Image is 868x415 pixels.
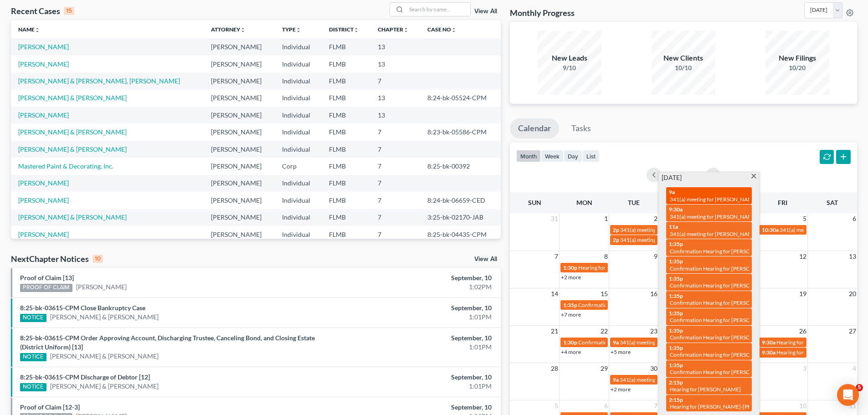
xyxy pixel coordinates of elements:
span: 26 [798,326,807,337]
div: 10 [92,255,103,263]
span: 1:35p [669,241,683,247]
td: FLMB [322,209,370,226]
td: Individual [275,209,322,226]
td: [PERSON_NAME] [204,141,275,158]
a: [PERSON_NAME] [18,196,69,204]
div: PROOF OF CLAIM [20,284,72,292]
div: Open Intercom Messenger [837,384,859,406]
td: 8:24-bk-05524-CPM [420,90,501,107]
div: September, 10 [340,373,492,382]
a: [PERSON_NAME] & [PERSON_NAME] [18,213,127,221]
span: 9a [613,376,619,383]
td: 7 [370,209,420,226]
span: 1:35p [669,327,683,334]
span: 1:35p [669,292,683,299]
td: FLMB [322,175,370,192]
a: 8:25-bk-03615-CPM Order Approving Account, Discharging Trustee, Canceling Bond, and Closing Estat... [20,334,315,351]
span: 341(a) meeting for [PERSON_NAME] & [PERSON_NAME] [670,213,806,220]
i: unfold_more [403,27,409,33]
span: 31 [550,213,559,224]
div: 1:02PM [340,282,492,292]
a: Chapterunfold_more [378,26,409,33]
td: Corp [275,158,322,174]
div: New Clients [652,53,715,63]
span: 1 [603,213,609,224]
a: View All [474,8,497,15]
span: Confirmation Hearing for [PERSON_NAME] [670,265,774,272]
button: month [516,150,541,162]
span: 9 [653,251,658,262]
span: 341(a) meeting for [PERSON_NAME] [620,376,708,383]
span: 1:35p [669,258,683,265]
div: September, 10 [340,273,492,282]
i: unfold_more [354,27,359,33]
a: Tasks [563,118,599,138]
td: 13 [370,38,420,55]
td: 7 [370,158,420,174]
td: [PERSON_NAME] [204,107,275,123]
i: unfold_more [296,27,301,33]
div: NOTICE [20,314,46,322]
span: Confirmation Hearing for [PERSON_NAME] [670,334,774,341]
span: Confirmation Hearing for [PERSON_NAME] & [PERSON_NAME] [670,248,822,255]
a: 8:25-bk-03615-CPM Discharge of Debtor [12] [20,373,150,381]
td: Individual [275,72,322,89]
a: +2 more [611,386,631,393]
a: Attorneyunfold_more [211,26,246,33]
td: 7 [370,175,420,192]
div: 15 [64,7,74,15]
span: 1:30p [563,339,577,346]
td: [PERSON_NAME] [204,72,275,89]
div: New Leads [538,53,601,63]
td: Individual [275,175,322,192]
a: Case Nounfold_more [427,26,457,33]
h2: [DATE] [668,170,699,179]
span: 9a [669,189,675,195]
span: 2p [613,236,619,243]
a: [PERSON_NAME] & [PERSON_NAME] [50,313,159,322]
a: [PERSON_NAME] [76,282,127,292]
a: +4 more [561,348,581,355]
i: unfold_more [451,27,457,33]
div: NextChapter Notices [11,253,103,264]
i: unfold_more [240,27,246,33]
span: 1:30p [563,264,577,271]
span: [DATE] [662,173,682,182]
button: week [541,150,564,162]
span: 1:35p [669,344,683,351]
span: 5 [802,213,807,224]
a: Calendar [510,118,559,138]
span: 2p [613,226,619,233]
div: September, 10 [340,303,492,313]
span: 9:30a [762,349,776,356]
a: [PERSON_NAME] [18,111,69,119]
a: +7 more [561,311,581,318]
td: FLMB [322,90,370,107]
a: Nameunfold_more [18,26,40,33]
span: 14 [550,288,559,299]
span: 5 [856,384,863,391]
div: NOTICE [20,353,46,361]
td: [PERSON_NAME] [204,158,275,174]
span: 16 [649,288,658,299]
span: 1:35p [669,310,683,317]
a: Proof of Claim [13] [20,274,74,282]
span: 19 [798,288,807,299]
a: [PERSON_NAME] [18,43,69,51]
div: 9/10 [538,63,601,72]
a: Proof of Claim [12-3] [20,403,80,411]
div: 1:01PM [340,382,492,391]
span: 20 [848,288,857,299]
a: Mastered Paint & Decorating, Inc. [18,162,113,170]
span: 10:30a [762,226,779,233]
td: 7 [370,72,420,89]
td: Individual [275,192,322,209]
span: 1:35p [563,302,577,308]
span: 22 [600,326,609,337]
span: 341(a) meeting for [PERSON_NAME] [620,339,708,346]
a: +5 more [611,348,631,355]
span: Confirmation Hearing for [PERSON_NAME] [670,351,774,358]
td: 7 [370,123,420,140]
span: Hearing for [PERSON_NAME]-[PERSON_NAME] [670,403,786,410]
td: Individual [275,141,322,158]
